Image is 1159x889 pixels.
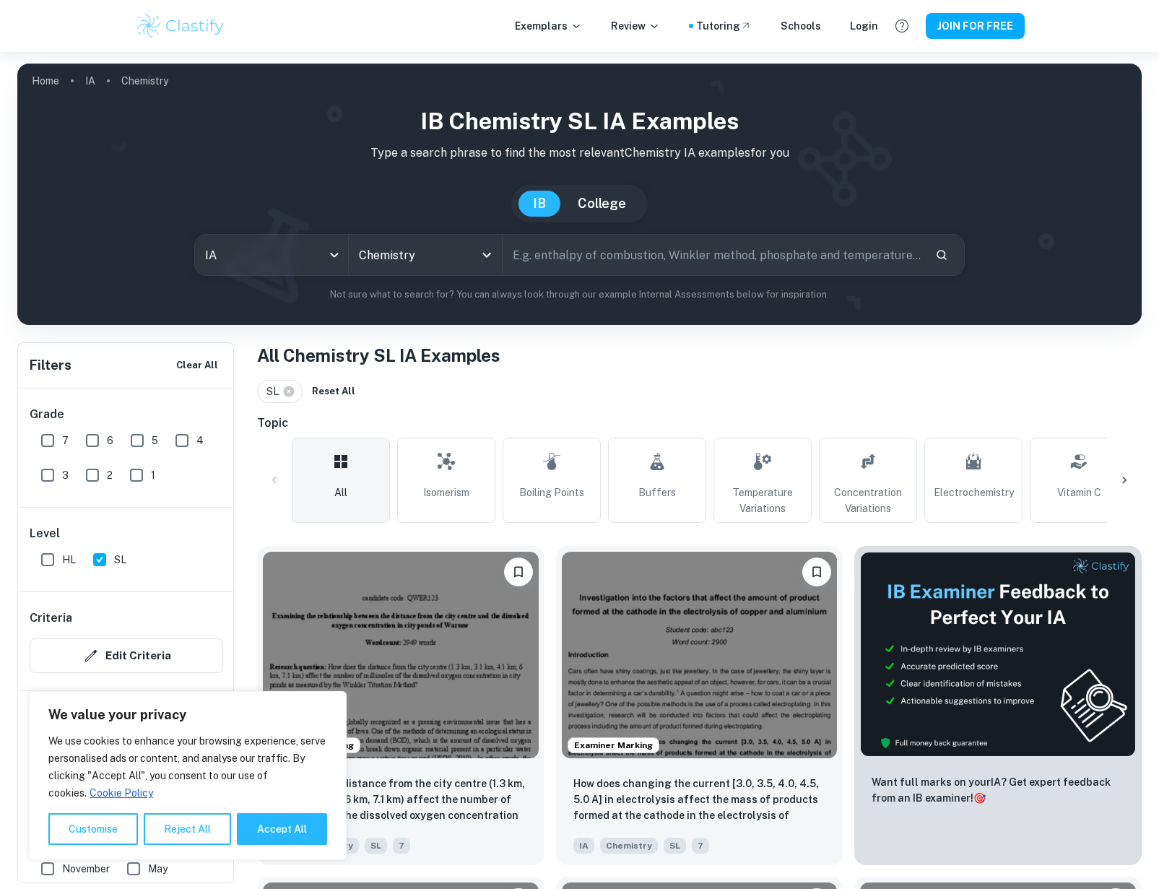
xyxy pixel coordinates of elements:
span: SL [266,383,285,399]
h6: Criteria [30,610,72,627]
div: We value your privacy [29,691,347,860]
span: 5 [152,433,158,448]
a: Tutoring [696,18,752,34]
p: Want full marks on your IA ? Get expert feedback from an IB examiner! [872,774,1124,806]
button: Search [929,243,954,267]
button: Customise [48,813,138,845]
button: Help and Feedback [890,14,914,38]
h1: IB Chemistry SL IA examples [29,104,1130,139]
span: IA [573,838,594,854]
button: Edit Criteria [30,638,223,673]
h1: All Chemistry SL IA Examples [257,342,1142,368]
button: Open [477,245,497,265]
span: Vitamin C [1057,485,1101,500]
input: E.g. enthalpy of combustion, Winkler method, phosphate and temperature... [503,235,924,275]
span: Buffers [638,485,676,500]
div: SL [257,380,303,403]
h6: Topic [257,415,1142,432]
span: Concentration Variations [825,485,911,516]
h6: Level [30,525,223,542]
a: Cookie Policy [89,786,154,799]
img: Chemistry IA example thumbnail: How does the distance from the city cent [263,552,539,758]
span: Chemistry [600,838,658,854]
p: How does the distance from the city centre (1.3 km, 3.1 km, 4.1 km, 6 km, 7.1 km) affect the numb... [274,776,527,825]
span: 3 [62,467,69,483]
h6: Grade [30,406,223,423]
span: 1 [151,467,155,483]
span: Electrochemistry [934,485,1014,500]
span: November [62,861,110,877]
span: 2 [107,467,113,483]
span: Isomerism [423,485,469,500]
button: JOIN FOR FREE [926,13,1025,39]
p: How does changing the current [3.0, 3.5, 4.0, 4.5, 5.0 A] in electrolysis affect the mass of prod... [573,776,826,825]
span: All [334,485,347,500]
button: Please log in to bookmark exemplars [504,558,533,586]
span: 🎯 [973,792,986,804]
span: 7 [692,838,709,854]
button: Please log in to bookmark exemplars [802,558,831,586]
a: Examiner MarkingPlease log in to bookmark exemplarsHow does changing the current [3.0, 3.5, 4.0, ... [556,546,843,865]
span: HL [62,552,76,568]
p: Not sure what to search for? You can always look through our example Internal Assessments below f... [29,287,1130,302]
a: Examiner MarkingPlease log in to bookmark exemplarsHow does the distance from the city centre (1.... [257,546,544,865]
a: Login [850,18,878,34]
p: We use cookies to enhance your browsing experience, serve personalised ads or content, and analys... [48,732,327,802]
span: Temperature Variations [720,485,805,516]
button: College [563,191,641,217]
img: Chemistry IA example thumbnail: How does changing the current [3.0, 3.5, [562,552,838,758]
button: Clear All [173,355,222,376]
button: Reset All [308,381,359,402]
span: Boiling Points [519,485,584,500]
span: 6 [107,433,113,448]
button: Reject All [144,813,231,845]
a: ThumbnailWant full marks on yourIA? Get expert feedback from an IB examiner! [854,546,1142,865]
h6: Filters [30,355,71,376]
img: Thumbnail [860,552,1136,757]
p: Exemplars [515,18,582,34]
a: Home [32,71,59,91]
span: May [148,861,168,877]
img: profile cover [17,64,1142,325]
div: IA [195,235,348,275]
a: IA [85,71,95,91]
p: Review [611,18,660,34]
span: 7 [62,433,69,448]
span: 7 [393,838,410,854]
a: Schools [781,18,821,34]
p: We value your privacy [48,706,327,724]
span: SL [365,838,387,854]
span: 4 [196,433,204,448]
p: Type a search phrase to find the most relevant Chemistry IA examples for you [29,144,1130,162]
button: Accept All [237,813,327,845]
span: SL [664,838,686,854]
span: SL [114,552,126,568]
p: Chemistry [121,73,168,89]
button: IB [518,191,560,217]
span: Examiner Marking [568,739,659,752]
img: Clastify logo [135,12,227,40]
